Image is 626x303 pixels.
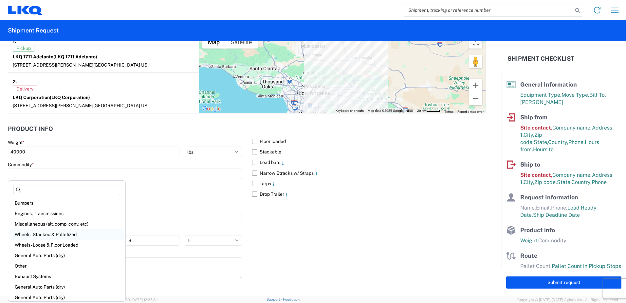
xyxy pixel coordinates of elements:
span: Product info [520,227,555,233]
div: Wheels - Stacked & Palletized [9,229,124,240]
span: Move Type, [562,92,589,98]
div: Bumpers [9,198,124,208]
button: Show satellite imagery [225,35,258,49]
span: [STREET_ADDRESS][PERSON_NAME] [13,62,93,68]
span: [GEOGRAPHIC_DATA] US [93,62,147,68]
span: General Information [520,81,577,88]
span: Phone, [551,205,567,211]
span: Site contact, [520,172,552,178]
button: Zoom out [469,92,482,105]
span: Site contact, [520,125,552,131]
button: Map Scale: 20 km per 39 pixels [415,109,442,113]
div: Engines, Transmissions [9,208,124,219]
span: State, [557,179,571,185]
a: Support [267,297,283,301]
span: Name, [520,205,536,211]
button: Zoom in [469,79,482,92]
div: Other [9,261,124,271]
span: City, [524,132,534,138]
div: General Auto Parts (dry) [9,250,124,261]
button: Drag Pegman onto the map to open Street View [469,55,482,68]
h2: Product Info [8,126,53,132]
div: General Auto Parts (dry) [9,292,124,303]
label: Stackable [252,147,486,157]
strong: LKQ Corporation [13,95,90,100]
span: Phone, [568,139,585,145]
span: 20 km [417,109,426,112]
button: Keyboard shortcuts [336,109,364,113]
span: Company name, [552,125,592,131]
button: Show street map [202,35,225,49]
div: Exhaust Systems [9,271,124,282]
span: (LKQ 1711 Adelanto) [53,54,97,59]
a: Terms [444,110,453,113]
span: [PERSON_NAME] [520,99,563,105]
span: Delivery [13,86,37,92]
span: [DATE] 12:25:34 [131,298,158,302]
strong: 2. [13,77,17,86]
span: Map data ©2025 Google, INEGI [368,109,413,112]
span: [GEOGRAPHIC_DATA] US [93,103,147,108]
a: Open this area in Google Maps (opens a new window) [201,105,222,113]
span: City, [524,179,534,185]
span: Bill To, [589,92,606,98]
span: Commodity [538,237,566,244]
span: Equipment Type, [520,92,562,98]
span: Ship Deadline Date [533,212,580,218]
a: Report a map error [457,110,484,113]
h2: Shipment Checklist [507,55,574,63]
label: Drop Trailer [252,189,486,199]
label: Weight [8,139,25,145]
div: General Auto Parts (dry) [9,282,124,292]
span: Country, [548,139,568,145]
span: Ship from [520,114,547,121]
img: Google [201,105,222,113]
a: Feedback [283,297,300,301]
span: (LKQ Corporation) [50,95,90,100]
div: Wheels - Loose & Floor Loaded [9,240,124,250]
span: Zip code, [534,179,557,185]
input: Shipment, tracking or reference number [403,4,573,16]
label: Tarps [252,178,486,189]
strong: LKQ 1711 Adelanto [13,54,97,59]
span: Pallet Count, [520,263,552,269]
span: Pickup [13,45,34,51]
div: Miscellaneous (alt, comp, conv, etc) [9,219,124,229]
span: Phone [592,179,607,185]
label: Floor loaded [252,136,486,147]
span: Email, [536,205,551,211]
button: Submit request [506,276,621,289]
span: Route [520,252,537,259]
span: Hours to [533,146,554,152]
input: H [126,235,179,246]
span: Copyright © [DATE]-[DATE] Agistix Inc., All Rights Reserved [517,297,618,303]
span: Pallet Count in Pickup Stops equals Pallet Count in delivery stops [520,263,621,276]
span: Ship to [520,161,540,168]
h2: Shipment Request [8,27,59,34]
strong: 1. [13,37,16,45]
span: Request Information [520,194,578,201]
span: Weight, [520,237,538,244]
span: [STREET_ADDRESS][PERSON_NAME] [13,103,93,108]
label: Commodity [8,162,34,168]
span: Country, [571,179,592,185]
span: Company name, [552,172,592,178]
label: Narrow Etracks w/ Straps [252,168,486,178]
span: State, [534,139,548,145]
label: Load bars [252,157,486,168]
